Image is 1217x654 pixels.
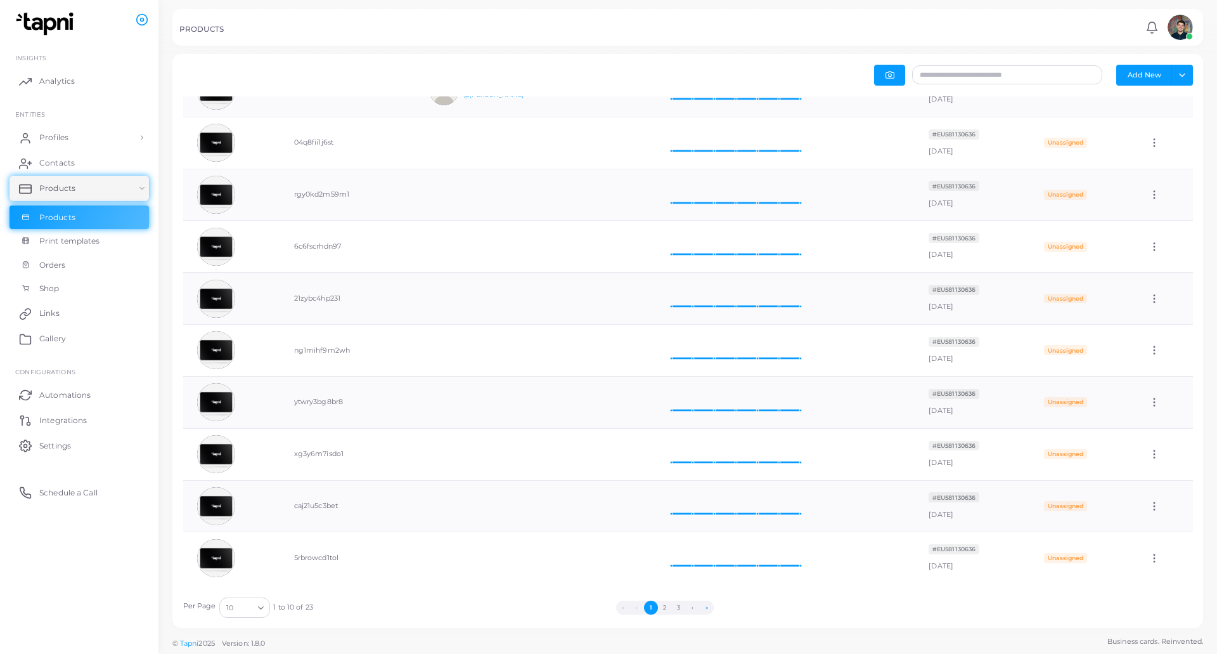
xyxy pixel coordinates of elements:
[1044,345,1087,355] span: Unassigned
[10,480,149,505] a: Schedule a Call
[929,181,979,191] span: #EU581130636
[929,233,979,242] a: #EU581130636
[183,601,216,611] label: Per Page
[929,389,979,398] a: #EU581130636
[1164,15,1196,40] a: avatar
[10,326,149,351] a: Gallery
[929,181,979,190] a: #EU581130636
[313,601,1017,615] ul: Pagination
[929,129,979,140] span: #EU581130636
[180,639,199,648] a: Tapni
[929,233,979,243] span: #EU581130636
[197,539,235,577] img: avatar
[39,333,66,344] span: Gallery
[10,176,149,201] a: Products
[197,124,235,162] img: avatar
[219,598,270,618] div: Search for option
[222,639,266,648] span: Version: 1.8.0
[10,277,149,301] a: Shop
[197,228,235,266] img: avatar
[39,212,75,223] span: Products
[672,601,686,615] button: Go to page 3
[280,169,416,221] td: rgy0kd2m59m1
[915,169,1030,221] td: [DATE]
[197,383,235,421] img: avatar
[280,480,416,532] td: caj21u5c3bet
[15,110,45,118] span: ENTITIES
[39,283,59,294] span: Shop
[1044,449,1087,459] span: Unassigned
[1044,294,1087,304] span: Unassigned
[15,368,75,376] span: Configurations
[11,12,82,36] img: logo
[1044,138,1087,148] span: Unassigned
[10,407,149,433] a: Integrations
[280,376,416,428] td: ytwry3bg8br8
[197,280,235,318] img: avatar
[10,206,149,230] a: Products
[10,433,149,458] a: Settings
[10,69,149,94] a: Analytics
[235,601,253,615] input: Search for option
[39,259,66,271] span: Orders
[1116,65,1172,85] button: Add New
[929,337,979,346] a: #EU581130636
[915,117,1030,169] td: [DATE]
[280,273,416,325] td: 21zybc4hp231
[929,493,979,502] a: #EU581130636
[197,435,235,473] img: avatar
[15,54,46,62] span: INSIGHTS
[929,544,979,553] a: #EU581130636
[280,325,416,377] td: ng1mihf9m2wh
[10,301,149,326] a: Links
[929,492,979,502] span: #EU581130636
[197,176,235,214] img: avatar
[1044,553,1087,563] span: Unassigned
[280,117,416,169] td: 04q8fii1j6st
[929,544,979,554] span: #EU581130636
[1044,397,1087,407] span: Unassigned
[929,441,979,450] a: #EU581130636
[10,150,149,176] a: Contacts
[10,229,149,253] a: Print templates
[39,440,71,452] span: Settings
[39,183,75,194] span: Products
[39,157,75,169] span: Contacts
[226,601,233,615] span: 10
[1044,190,1087,200] span: Unassigned
[39,308,60,319] span: Links
[280,532,416,584] td: 5rbrowcd1tol
[39,389,91,401] span: Automations
[929,337,979,347] span: #EU581130636
[929,441,979,451] span: #EU581130636
[915,376,1030,428] td: [DATE]
[197,487,235,525] img: avatar
[39,415,87,426] span: Integrations
[273,603,312,613] span: 1 to 10 of 23
[10,125,149,150] a: Profiles
[644,601,658,615] button: Go to page 1
[915,428,1030,480] td: [DATE]
[700,601,714,615] button: Go to last page
[915,480,1030,532] td: [DATE]
[280,221,416,273] td: 6c6fscrhdn97
[197,331,235,369] img: avatar
[686,601,700,615] button: Go to next page
[198,638,214,649] span: 2025
[39,75,75,87] span: Analytics
[915,221,1030,273] td: [DATE]
[1044,501,1087,511] span: Unassigned
[10,253,149,277] a: Orders
[929,285,979,295] span: #EU581130636
[179,25,224,34] h5: PRODUCTS
[172,638,265,649] span: ©
[10,382,149,407] a: Automations
[39,132,68,143] span: Profiles
[929,389,979,399] span: #EU581130636
[915,532,1030,584] td: [DATE]
[658,601,672,615] button: Go to page 2
[929,285,979,294] a: #EU581130636
[39,235,100,247] span: Print templates
[1107,636,1203,647] span: Business cards. Reinvented.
